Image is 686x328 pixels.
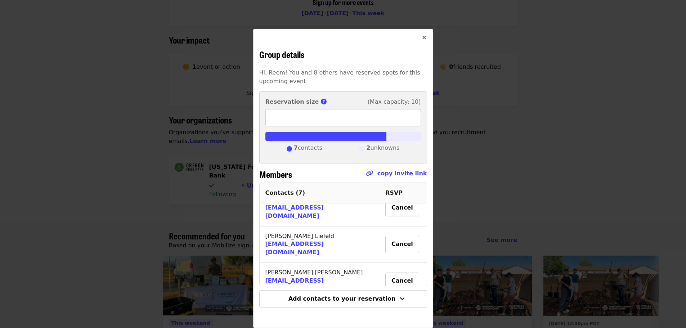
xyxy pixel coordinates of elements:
a: [EMAIL_ADDRESS][DOMAIN_NAME] [265,204,324,219]
strong: Reservation size [265,98,319,105]
td: [PERSON_NAME] [PERSON_NAME] [260,190,380,226]
button: Close [416,29,433,46]
i: link icon [366,170,373,177]
button: Cancel [385,236,419,253]
a: [EMAIL_ADDRESS][DOMAIN_NAME] [265,241,324,256]
i: times icon [422,34,426,41]
span: contacts [294,144,322,154]
i: circle-question icon [321,98,327,105]
button: Cancel [385,273,419,290]
th: RSVP [380,183,426,203]
span: unknowns [366,144,399,154]
strong: 7 [294,144,298,151]
span: Add contacts to your reservation [288,295,396,302]
button: Add contacts to your reservation [259,290,427,307]
span: Members [259,168,292,180]
strong: 2 [366,144,370,151]
th: Contacts ( 7 ) [260,183,380,203]
button: Cancel [385,199,419,216]
a: copy invite link [377,170,427,177]
span: (Max capacity: 10) [368,98,421,106]
span: Click to copy link! [366,169,427,183]
i: angle-down icon [400,295,405,302]
span: Group details [259,48,304,60]
span: Hi, Reem! You and 8 others have reserved spots for this upcoming event [259,69,420,85]
td: [PERSON_NAME] Liefeld [260,226,380,263]
td: [PERSON_NAME] [PERSON_NAME] [260,263,380,300]
span: This is the number of group members you reserved spots for. [321,98,331,105]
